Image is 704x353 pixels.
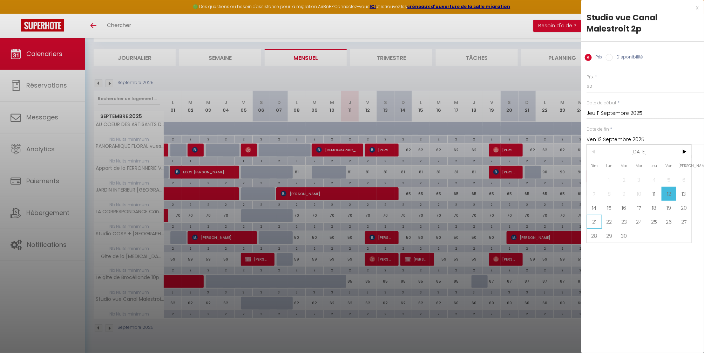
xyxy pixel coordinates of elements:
span: 20 [676,201,691,215]
span: 19 [662,201,677,215]
span: 12 [662,187,677,201]
span: 2 [617,173,632,187]
iframe: Chat [674,321,699,348]
span: 3 [632,173,647,187]
span: 22 [602,215,617,229]
span: [DATE] [602,145,677,159]
span: 4 [647,173,662,187]
span: Ven [662,159,677,173]
span: 9 [617,187,632,201]
span: Mar [617,159,632,173]
button: Ouvrir le widget de chat LiveChat [6,3,27,24]
span: [PERSON_NAME] [676,159,691,173]
span: 6 [676,173,691,187]
span: 15 [602,201,617,215]
span: Dim [587,159,602,173]
span: 16 [617,201,632,215]
span: 30 [617,229,632,243]
span: 23 [617,215,632,229]
div: x [581,4,699,12]
label: Prix [587,74,594,81]
span: 25 [647,215,662,229]
span: 21 [587,215,602,229]
span: 11 [647,187,662,201]
span: 5 [662,173,677,187]
div: Studio vue Canal Malestroit 2p [587,12,699,34]
span: Jeu [647,159,662,173]
label: Date de fin [587,126,609,133]
label: Date de début [587,100,616,106]
span: 1 [602,173,617,187]
span: > [676,145,691,159]
span: 10 [632,187,647,201]
span: 7 [587,187,602,201]
span: < [587,145,602,159]
span: 8 [602,187,617,201]
span: 17 [632,201,647,215]
span: 27 [676,215,691,229]
span: 18 [647,201,662,215]
label: Prix [592,54,602,62]
span: 24 [632,215,647,229]
span: 13 [676,187,691,201]
span: 29 [602,229,617,243]
span: 26 [662,215,677,229]
span: Mer [632,159,647,173]
label: Disponibilité [613,54,643,62]
span: 28 [587,229,602,243]
span: 14 [587,201,602,215]
span: Lun [602,159,617,173]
